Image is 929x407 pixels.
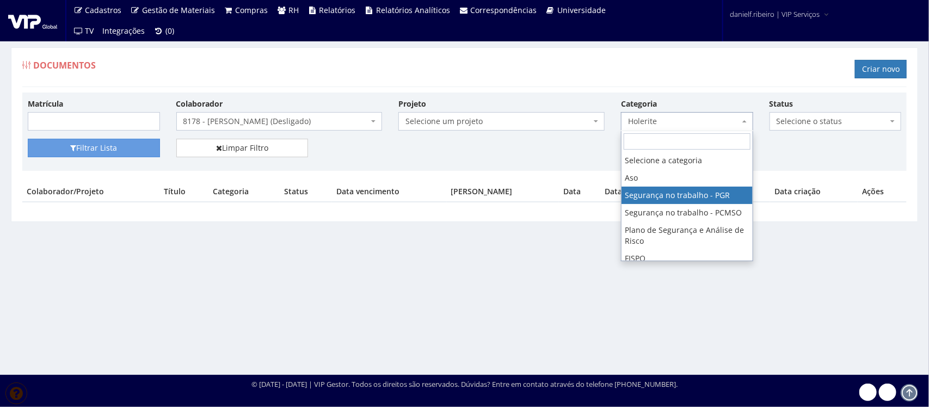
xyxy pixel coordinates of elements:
[319,5,356,15] span: Relatórios
[208,182,280,202] th: Categoria
[85,26,94,36] span: TV
[176,98,223,109] label: Colaborador
[176,112,383,131] span: 8178 - DUANI AUGUSTO DE OLIVEIRA (Desligado)
[28,98,63,109] label: Matrícula
[622,250,753,267] li: FISPQ
[770,182,858,202] th: Data criação
[622,152,753,169] li: Selecione a categoria
[376,5,450,15] span: Relatórios Analíticos
[22,182,159,202] th: Colaborador/Projeto
[150,21,179,41] a: (0)
[251,379,678,390] div: © [DATE] - [DATE] | VIP Gestor. Todos os direitos são reservados. Dúvidas? Entre em contato atrav...
[8,13,57,29] img: logo
[28,139,160,157] button: Filtrar Lista
[159,182,208,202] th: Título
[33,59,96,71] span: Documentos
[770,98,793,109] label: Status
[858,182,907,202] th: Ações
[622,204,753,221] li: Segurança no trabalho - PCMSO
[730,9,820,20] span: danielf.ribeiro | VIP Serviços
[601,182,771,202] th: Data emissão (Certificado)
[557,5,606,15] span: Universidade
[176,139,309,157] a: Limpar Filtro
[99,21,150,41] a: Integrações
[622,187,753,204] li: Segurança no trabalho - PGR
[288,5,299,15] span: RH
[777,116,888,127] span: Selecione o status
[142,5,215,15] span: Gestão de Materiais
[855,60,907,78] a: Criar novo
[622,221,753,250] li: Plano de Segurança e Análise de Risco
[236,5,268,15] span: Compras
[447,182,559,202] th: [PERSON_NAME]
[398,98,426,109] label: Projeto
[621,112,753,131] span: Holerite
[183,116,369,127] span: 8178 - DUANI AUGUSTO DE OLIVEIRA (Desligado)
[280,182,332,202] th: Status
[165,26,174,36] span: (0)
[103,26,145,36] span: Integrações
[621,98,657,109] label: Categoria
[628,116,740,127] span: Holerite
[622,169,753,187] li: Aso
[398,112,605,131] span: Selecione um projeto
[770,112,902,131] span: Selecione o status
[405,116,591,127] span: Selecione um projeto
[85,5,122,15] span: Cadastros
[559,182,601,202] th: Data
[69,21,99,41] a: TV
[471,5,537,15] span: Correspondências
[332,182,447,202] th: Data vencimento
